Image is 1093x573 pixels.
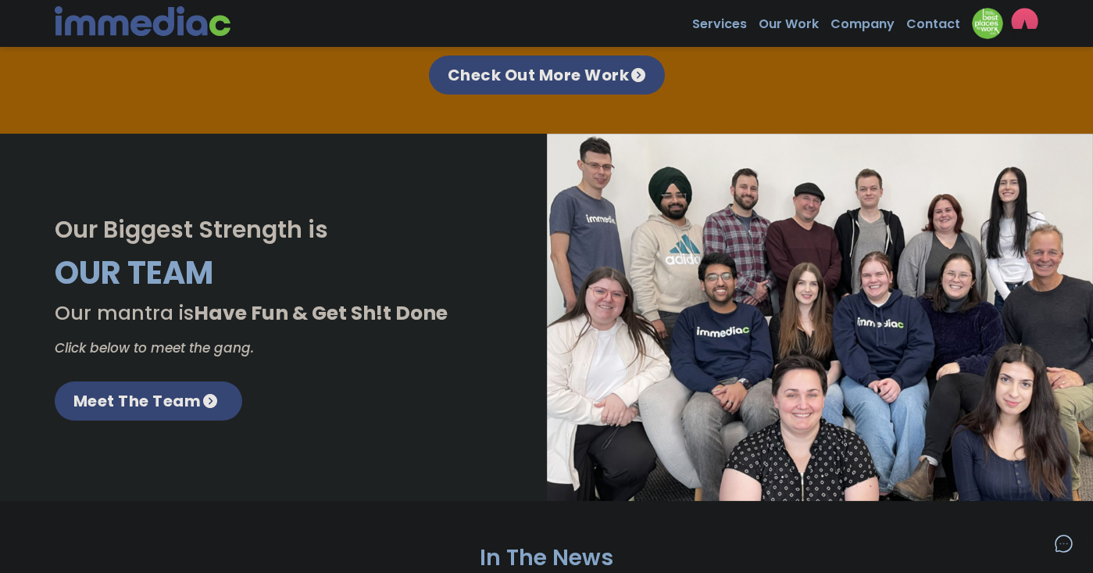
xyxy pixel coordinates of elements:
a: Services [692,8,759,32]
a: Check Out More Work [429,56,665,95]
h4: Our mantra is [55,300,492,326]
em: Click below to meet the gang. [55,338,254,357]
h2: Our Biggest Strength is [55,214,492,245]
a: Our Work [759,8,830,32]
a: Company [830,8,906,32]
h3: Our Team [55,257,492,288]
a: Contact [906,8,972,32]
strong: Have Fun & Get Sh!t Done [194,299,448,327]
h2: In The News [472,544,621,572]
img: immediac [55,6,230,36]
a: Meet The Team [55,381,243,421]
img: Down [972,8,1003,39]
img: logo2_wea_nobg.webp [1011,8,1038,39]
